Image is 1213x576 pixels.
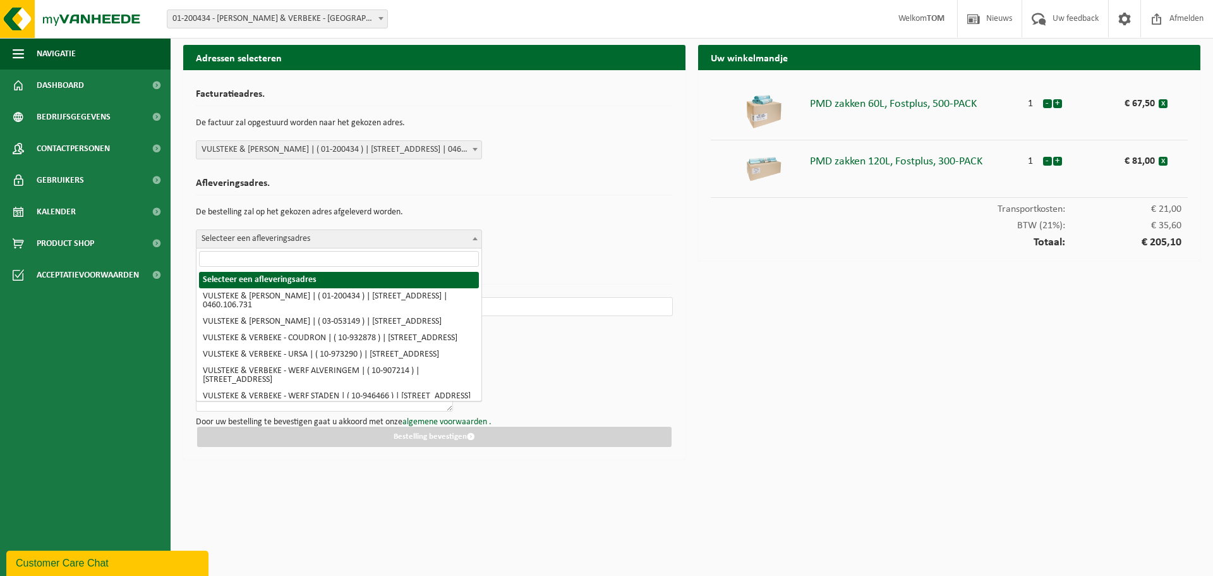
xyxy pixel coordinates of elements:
h2: Uw winkelmandje [698,45,1200,70]
span: Gebruikers [37,164,84,196]
img: 01-000493 [745,92,783,130]
li: VULSTEKE & VERBEKE - URSA | ( 10-973290 ) | [STREET_ADDRESS] [199,346,479,363]
p: De factuur zal opgestuurd worden naar het gekozen adres. [196,113,673,134]
div: 1 [1019,150,1042,166]
span: Dashboard [37,70,84,101]
button: - [1043,99,1052,108]
span: VULSTEKE & VERBEKE | ( 01-200434 ) | GROOT-BRITTANNIËLAAN 7, 8970 POPERINGE | 0460.106.731 [196,141,481,159]
a: algemene voorwaarden . [402,417,492,427]
span: Product Shop [37,228,94,259]
span: € 205,10 [1065,237,1181,248]
span: Acceptatievoorwaarden [37,259,139,291]
button: + [1053,99,1062,108]
img: 01-000497 [745,150,783,188]
h2: Afleveringsadres. [196,178,673,195]
h2: Adressen selecteren [183,45,685,70]
button: x [1159,157,1168,166]
span: Selecteer een afleveringsadres [196,230,482,248]
li: VULSTEKE & VERBEKE - COUDRON | ( 10-932878 ) | [STREET_ADDRESS] [199,330,479,346]
span: 01-200434 - VULSTEKE & VERBEKE - POPERINGE [167,10,387,28]
button: Bestelling bevestigen [197,427,672,447]
button: - [1043,157,1052,166]
button: + [1053,157,1062,166]
div: € 67,50 [1089,92,1158,109]
span: Navigatie [37,38,76,70]
li: VULSTEKE & [PERSON_NAME] | ( 01-200434 ) | [STREET_ADDRESS] | 0460.106.731 [199,288,479,314]
li: VULSTEKE & VERBEKE - WERF STADEN | ( 10-946466 ) | [STREET_ADDRESS] [199,388,479,405]
button: x [1159,99,1168,108]
strong: TOM [927,14,944,23]
div: Totaal: [711,231,1188,248]
span: Contactpersonen [37,133,110,164]
div: PMD zakken 120L, Fostplus, 300-PACK [810,150,1019,168]
li: VULSTEKE & VERBEKE - WERF ALVERINGEM | ( 10-907214 ) | [STREET_ADDRESS] [199,363,479,388]
span: € 35,60 [1065,221,1181,231]
h2: Facturatieadres. [196,89,673,106]
div: 1 [1019,92,1042,109]
div: Transportkosten: [711,198,1188,214]
span: 01-200434 - VULSTEKE & VERBEKE - POPERINGE [167,9,388,28]
iframe: chat widget [6,548,211,576]
span: VULSTEKE & VERBEKE | ( 01-200434 ) | GROOT-BRITTANNIËLAAN 7, 8970 POPERINGE | 0460.106.731 [196,140,482,159]
span: Bedrijfsgegevens [37,101,111,133]
span: Selecteer een afleveringsadres [196,230,481,248]
div: € 81,00 [1089,150,1158,166]
span: Kalender [37,196,76,228]
div: PMD zakken 60L, Fostplus, 500-PACK [810,92,1019,110]
span: € 21,00 [1065,204,1181,214]
li: Selecteer een afleveringsadres [199,272,479,288]
div: BTW (21%): [711,214,1188,231]
li: VULSTEKE & [PERSON_NAME] | ( 03-053149 ) | [STREET_ADDRESS] [199,314,479,330]
p: Door uw bestelling te bevestigen gaat u akkoord met onze [196,418,673,427]
p: De bestelling zal op het gekozen adres afgeleverd worden. [196,202,673,223]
